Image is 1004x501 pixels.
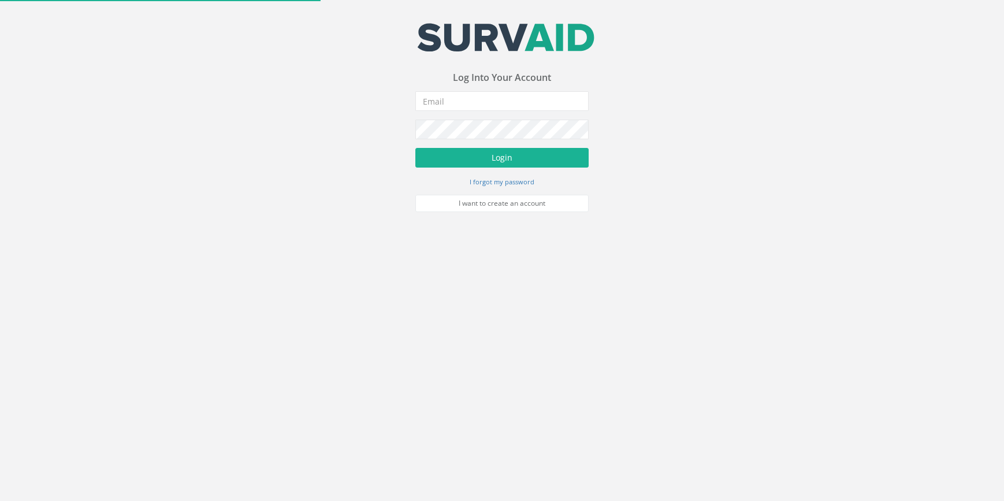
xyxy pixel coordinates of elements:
button: Login [415,148,589,168]
h3: Log Into Your Account [415,73,589,83]
input: Email [415,91,589,111]
a: I want to create an account [415,195,589,212]
small: I forgot my password [470,177,534,186]
a: I forgot my password [470,176,534,187]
